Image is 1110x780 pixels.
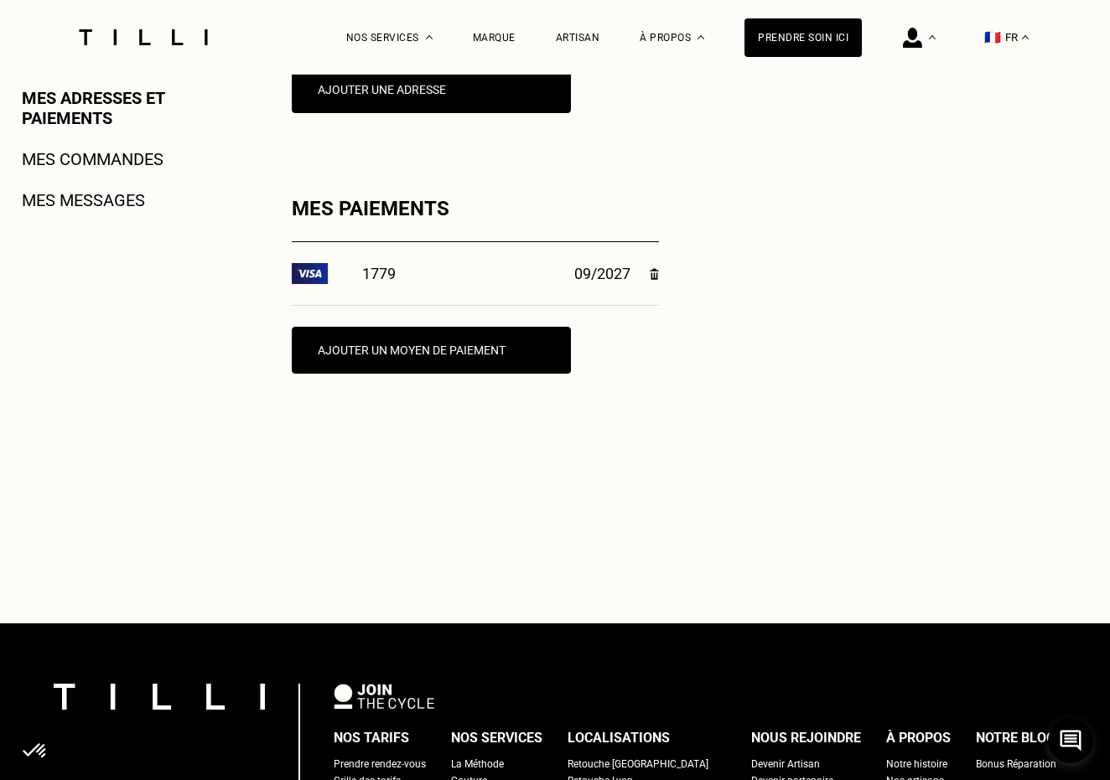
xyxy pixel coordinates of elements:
button: Ajouter une adresse [292,66,571,113]
img: Menu déroulant [929,35,936,39]
a: Artisan [556,32,600,44]
a: Mes adresses et paiements [22,88,234,128]
a: Bonus Réparation [976,756,1056,772]
button: Ajouter un moyen de paiement [292,327,571,374]
div: À propos [886,726,951,751]
div: 1779 [292,263,396,284]
img: Menu déroulant [426,35,433,39]
span: 🇫🇷 [984,29,1001,45]
img: CB logo [292,263,328,284]
a: Prendre soin ici [744,18,862,57]
div: Nos tarifs [334,726,409,751]
img: Logo du service de couturière Tilli [73,29,214,45]
div: Nous rejoindre [751,726,861,751]
a: Mes commandes [22,149,163,169]
a: Mes messages [22,190,145,210]
a: La Méthode [451,756,504,772]
div: Mes paiements [292,197,659,242]
img: Supprimer la carte [650,268,659,280]
div: Notre blog [976,726,1056,751]
img: icône connexion [903,28,922,48]
a: Prendre rendez-vous [334,756,426,772]
img: Menu déroulant à propos [698,35,704,39]
div: 09/2027 [574,265,659,282]
div: Localisations [568,726,670,751]
img: menu déroulant [1022,35,1029,39]
img: logo Join The Cycle [334,684,434,709]
img: logo Tilli [54,684,265,710]
div: Nos services [451,726,542,751]
a: Devenir Artisan [751,756,820,772]
a: Retouche [GEOGRAPHIC_DATA] [568,756,708,772]
a: Notre histoire [886,756,947,772]
a: Marque [473,32,516,44]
